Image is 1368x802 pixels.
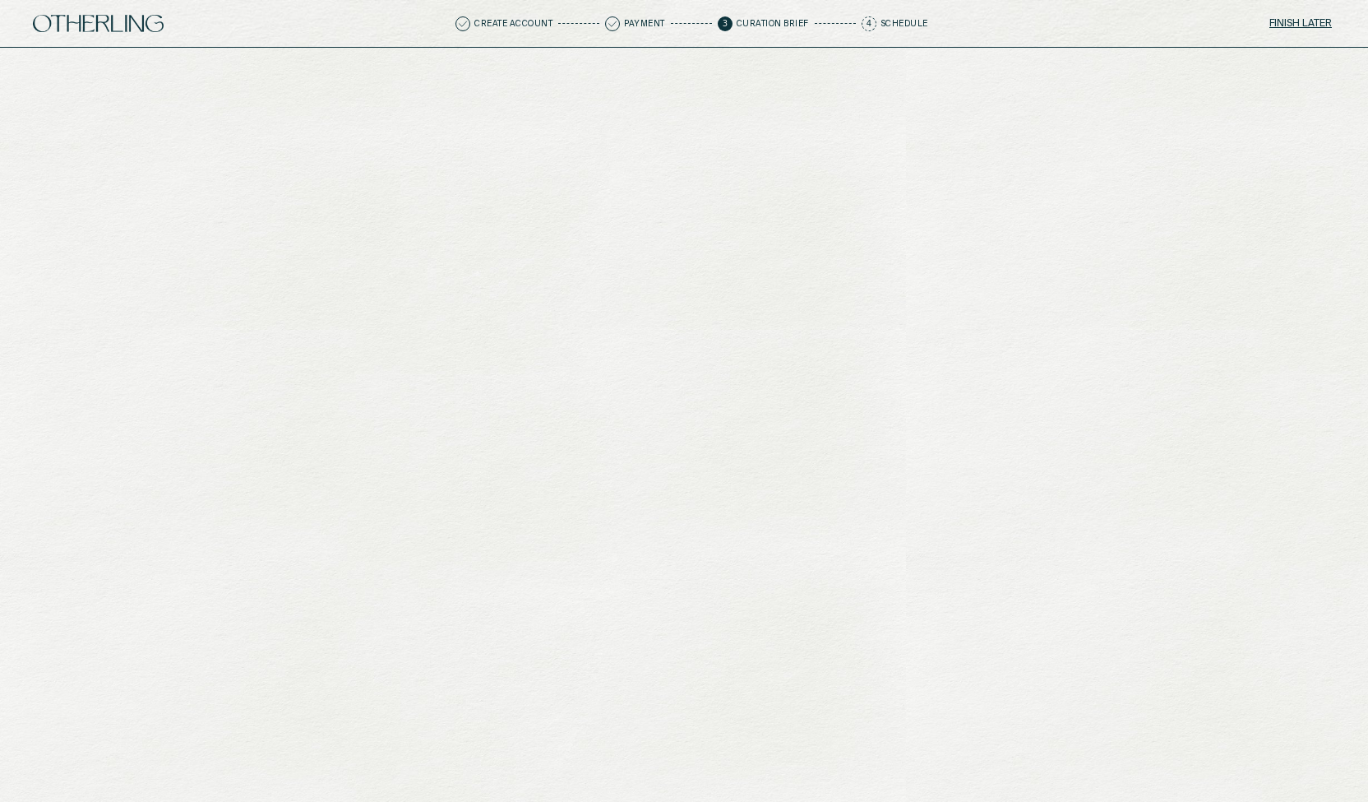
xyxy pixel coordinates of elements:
img: logo [33,15,164,33]
p: Create Account [474,20,552,28]
span: 4 [862,16,876,31]
p: Payment [624,20,665,28]
p: Schedule [880,20,928,28]
p: Curation Brief [737,20,809,28]
button: Finish later [1266,12,1335,35]
span: 3 [718,16,733,31]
